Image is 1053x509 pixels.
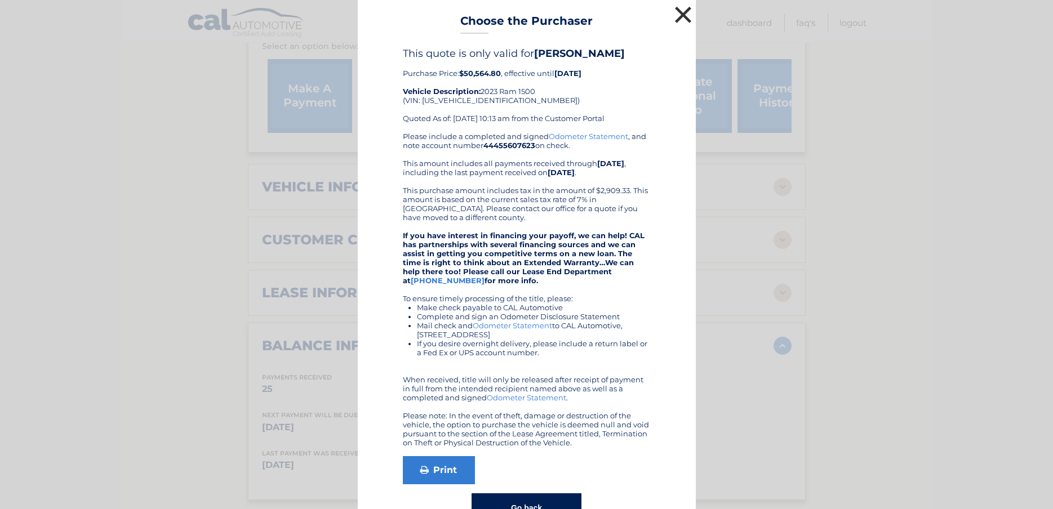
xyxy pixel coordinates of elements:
h3: Choose the Purchaser [460,14,593,34]
b: [DATE] [597,159,624,168]
a: [PHONE_NUMBER] [411,276,485,285]
strong: If you have interest in financing your payoff, we can help! CAL has partnerships with several fin... [403,231,645,285]
li: Mail check and to CAL Automotive, [STREET_ADDRESS] [417,321,651,339]
div: Purchase Price: , effective until 2023 Ram 1500 (VIN: [US_VEHICLE_IDENTIFICATION_NUMBER]) Quoted ... [403,47,651,132]
b: [DATE] [554,69,581,78]
b: [PERSON_NAME] [534,47,625,60]
button: × [672,3,695,26]
a: Odometer Statement [473,321,552,330]
div: Please include a completed and signed , and note account number on check. This amount includes al... [403,132,651,447]
b: 44455607623 [483,141,535,150]
strong: Vehicle Description: [403,87,481,96]
li: Make check payable to CAL Automotive [417,303,651,312]
b: [DATE] [548,168,575,177]
a: Odometer Statement [487,393,566,402]
h4: This quote is only valid for [403,47,651,60]
li: If you desire overnight delivery, please include a return label or a Fed Ex or UPS account number. [417,339,651,357]
a: Print [403,456,475,484]
b: $50,564.80 [459,69,501,78]
li: Complete and sign an Odometer Disclosure Statement [417,312,651,321]
a: Odometer Statement [549,132,628,141]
